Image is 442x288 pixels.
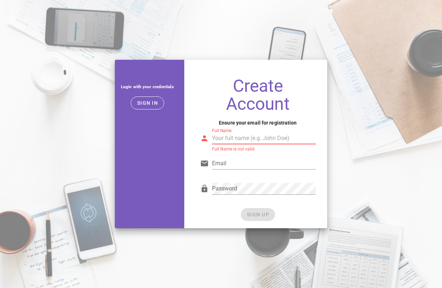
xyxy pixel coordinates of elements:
iframe: Tidio Chat [344,242,439,275]
button: Sign in [131,96,164,109]
label: Full Name [212,128,231,134]
div: Full Name is not valid. [212,147,316,151]
h5: Login with your credentials [121,83,174,91]
h1: Create Account [200,77,316,113]
input: Your full name (e.g. John Doe) [212,132,316,144]
span: Sign in [137,100,158,106]
h4: Ensure your email for registration [200,119,316,127]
